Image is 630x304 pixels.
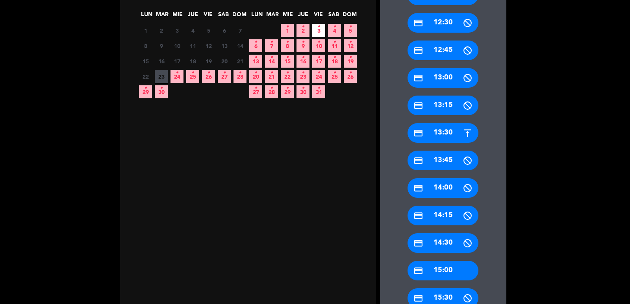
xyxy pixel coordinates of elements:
div: 13:15 [408,96,478,115]
span: 15 [139,55,152,68]
span: 6 [249,39,262,52]
span: JUE [186,10,199,23]
i: • [144,82,147,94]
span: 10 [170,39,183,52]
span: 28 [233,70,246,83]
i: • [317,36,320,48]
i: • [333,20,336,33]
span: 4 [328,24,341,37]
span: 22 [139,70,152,83]
span: 30 [296,85,309,98]
span: 11 [186,39,199,52]
span: 18 [328,55,341,68]
i: • [207,66,210,79]
span: DOM [232,10,245,23]
span: SAB [217,10,230,23]
span: 30 [155,85,168,98]
i: • [286,66,289,79]
span: VIE [202,10,215,23]
span: 10 [312,39,325,52]
i: • [191,66,194,79]
span: 2 [296,24,309,37]
i: • [302,66,304,79]
span: 15 [281,55,294,68]
div: 12:45 [408,41,478,60]
span: 9 [296,39,309,52]
span: 21 [233,55,246,68]
span: 29 [281,85,294,98]
i: • [160,82,163,94]
span: 19 [202,55,215,68]
i: credit_card [413,293,423,303]
i: • [254,82,257,94]
div: 14:15 [408,206,478,225]
span: 1 [139,24,152,37]
span: 31 [312,85,325,98]
span: JUE [296,10,309,23]
span: 13 [249,55,262,68]
span: 18 [186,55,199,68]
i: • [349,36,352,48]
span: LUN [250,10,263,23]
i: credit_card [413,73,423,83]
div: 13:30 [408,123,478,143]
i: • [317,66,320,79]
span: 17 [170,55,183,68]
span: 12 [344,39,357,52]
div: 14:00 [408,178,478,198]
i: • [270,36,273,48]
span: 23 [155,70,168,83]
span: 28 [265,85,278,98]
span: 7 [233,24,246,37]
span: 6 [218,24,231,37]
span: 12 [202,39,215,52]
i: • [302,51,304,64]
span: 5 [344,24,357,37]
span: 20 [218,55,231,68]
i: • [270,82,273,94]
span: 8 [281,39,294,52]
span: 20 [249,70,262,83]
span: 23 [296,70,309,83]
span: 24 [312,70,325,83]
span: 26 [344,70,357,83]
i: • [302,36,304,48]
i: credit_card [413,128,423,138]
i: • [333,36,336,48]
span: 21 [265,70,278,83]
i: • [254,36,257,48]
span: 11 [328,39,341,52]
i: • [349,20,352,33]
span: 4 [186,24,199,37]
span: 8 [139,39,152,52]
i: credit_card [413,46,423,55]
i: credit_card [413,266,423,276]
span: 24 [170,70,183,83]
span: 17 [312,55,325,68]
span: 3 [170,24,183,37]
span: 27 [249,85,262,98]
span: MIE [281,10,294,23]
span: MIE [171,10,184,23]
span: MAR [156,10,169,23]
i: • [333,66,336,79]
i: • [302,82,304,94]
span: 7 [265,39,278,52]
span: LUN [140,10,153,23]
i: • [349,66,352,79]
i: • [239,66,241,79]
span: SAB [327,10,340,23]
span: 16 [155,55,168,68]
span: 25 [186,70,199,83]
i: credit_card [413,18,423,28]
span: 9 [155,39,168,52]
span: 14 [233,39,246,52]
i: • [317,51,320,64]
i: • [317,82,320,94]
i: credit_card [413,238,423,248]
i: • [317,20,320,33]
span: 1 [281,24,294,37]
i: credit_card [413,156,423,166]
i: • [286,51,289,64]
span: 13 [218,39,231,52]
